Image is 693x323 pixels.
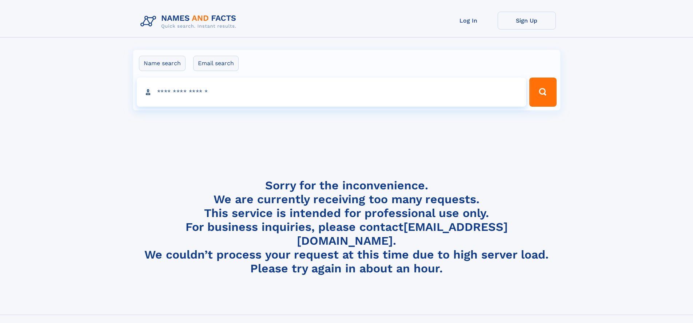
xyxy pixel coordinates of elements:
[297,220,508,248] a: [EMAIL_ADDRESS][DOMAIN_NAME]
[529,78,556,107] button: Search Button
[138,12,242,31] img: Logo Names and Facts
[439,12,498,29] a: Log In
[138,178,556,276] h4: Sorry for the inconvenience. We are currently receiving too many requests. This service is intend...
[193,56,239,71] label: Email search
[137,78,526,107] input: search input
[498,12,556,29] a: Sign Up
[139,56,186,71] label: Name search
